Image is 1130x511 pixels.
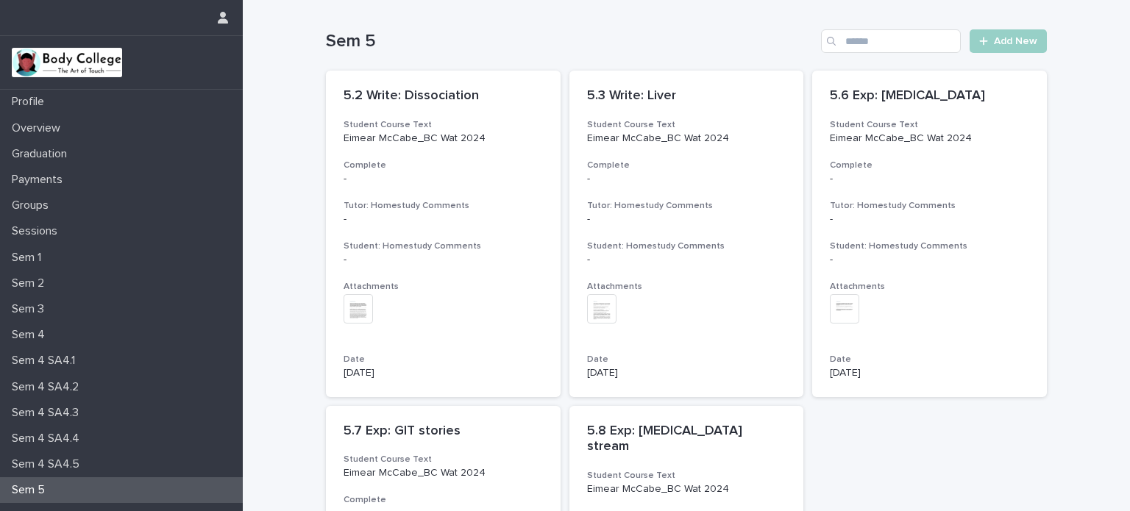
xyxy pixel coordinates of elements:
[344,173,543,185] p: -
[326,31,815,52] h1: Sem 5
[587,88,786,104] p: 5.3 Write: Liver
[812,71,1047,397] a: 5.6 Exp: [MEDICAL_DATA]Student Course TextEimear McCabe_BC Wat 2024Complete-Tutor: Homestudy Comm...
[587,119,786,131] h3: Student Course Text
[970,29,1047,53] a: Add New
[830,173,1029,185] p: -
[344,494,543,506] h3: Complete
[6,276,56,290] p: Sem 2
[587,132,786,145] p: Eimear McCabe_BC Wat 2024
[6,432,91,446] p: Sem 4 SA4.4
[830,119,1029,131] h3: Student Course Text
[344,281,543,293] h3: Attachments
[830,354,1029,365] h3: Date
[6,483,57,497] p: Sem 5
[830,281,1029,293] h3: Attachments
[6,224,69,238] p: Sessions
[344,132,543,145] p: Eimear McCabe_BC Wat 2024
[6,173,74,187] p: Payments
[6,251,53,265] p: Sem 1
[6,328,57,342] p: Sem 4
[830,160,1029,171] h3: Complete
[587,354,786,365] h3: Date
[587,200,786,212] h3: Tutor: Homestudy Comments
[344,119,543,131] h3: Student Course Text
[587,254,786,266] div: -
[587,470,786,482] h3: Student Course Text
[326,71,561,397] a: 5.2 Write: DissociationStudent Course TextEimear McCabe_BC Wat 2024Complete-Tutor: Homestudy Comm...
[587,424,786,455] p: 5.8 Exp: [MEDICAL_DATA] stream
[344,367,543,379] p: [DATE]
[344,454,543,465] h3: Student Course Text
[344,467,543,479] p: Eimear McCabe_BC Wat 2024
[6,302,56,316] p: Sem 3
[821,29,961,53] input: Search
[344,240,543,252] h3: Student: Homestudy Comments
[344,424,543,440] p: 5.7 Exp: GIT stories
[344,213,543,226] div: -
[587,160,786,171] h3: Complete
[830,240,1029,252] h3: Student: Homestudy Comments
[6,354,87,368] p: Sem 4 SA4.1
[587,213,786,226] div: -
[830,88,1029,104] p: 5.6 Exp: [MEDICAL_DATA]
[587,483,786,496] p: Eimear McCabe_BC Wat 2024
[344,200,543,212] h3: Tutor: Homestudy Comments
[6,457,91,471] p: Sem 4 SA4.5
[6,199,60,212] p: Groups
[6,95,56,109] p: Profile
[6,147,79,161] p: Graduation
[569,71,804,397] a: 5.3 Write: LiverStudent Course TextEimear McCabe_BC Wat 2024Complete-Tutor: Homestudy Comments-St...
[344,254,543,266] div: -
[830,254,1029,266] div: -
[6,121,72,135] p: Overview
[12,48,122,77] img: xvtzy2PTuGgGH0xbwGb2
[6,406,90,420] p: Sem 4 SA4.3
[830,200,1029,212] h3: Tutor: Homestudy Comments
[830,132,1029,145] p: Eimear McCabe_BC Wat 2024
[587,281,786,293] h3: Attachments
[587,367,786,379] p: [DATE]
[344,354,543,365] h3: Date
[994,36,1037,46] span: Add New
[344,160,543,171] h3: Complete
[830,213,1029,226] div: -
[344,88,543,104] p: 5.2 Write: Dissociation
[830,367,1029,379] p: [DATE]
[587,173,786,185] p: -
[587,240,786,252] h3: Student: Homestudy Comments
[6,380,90,394] p: Sem 4 SA4.2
